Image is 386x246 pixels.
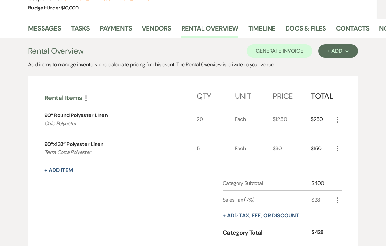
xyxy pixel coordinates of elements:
button: + Add [318,45,358,58]
button: Generate Invoice [247,45,312,58]
div: Qty [197,85,235,105]
div: 5 [197,134,235,163]
div: Price [273,85,311,105]
a: Tasks [71,24,90,38]
div: $250 [311,106,334,134]
a: Messages [28,24,61,38]
div: $12.50 [273,106,311,134]
div: Rental Items [44,94,197,102]
div: $150 [311,134,334,163]
div: Unit [235,85,273,105]
a: Docs & Files [285,24,326,38]
div: 90” Round Polyester Linen [44,112,108,120]
h3: Rental Overview [28,45,83,57]
div: Total [311,85,334,105]
div: Sales Tax (7%) [223,196,311,204]
div: $428 [311,229,334,237]
a: Rental Overview [181,24,238,38]
div: $30 [273,134,311,163]
div: 20 [197,106,235,134]
button: + Add tax, fee, or discount [223,213,299,219]
div: $400 [311,180,334,187]
a: Vendors [142,24,171,38]
div: Each [235,134,273,163]
span: Under $10,000 [47,5,79,11]
div: $28 [311,196,334,204]
div: Each [235,106,273,134]
span: Budget: [28,5,47,11]
p: Terra Cotta Polyester [44,149,182,157]
div: Category Total [223,229,311,237]
div: Add items to manage inventory and calculate pricing for this event. The Rental Overview is privat... [28,61,358,69]
button: + Add Item [44,168,73,173]
a: Contacts [336,24,370,38]
p: Cafe Polyester [44,120,182,128]
a: Payments [100,24,132,38]
div: Category Subtotal [223,180,311,187]
div: 90”x132” Polyester Linen [44,141,104,149]
div: + Add [327,49,349,54]
a: Timeline [248,24,276,38]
